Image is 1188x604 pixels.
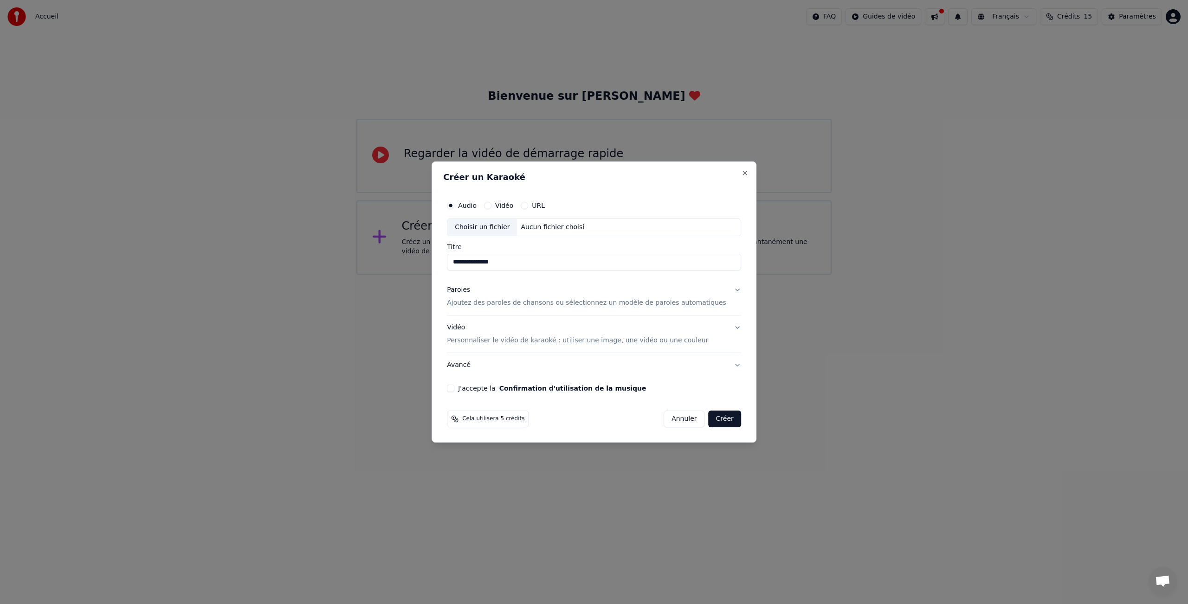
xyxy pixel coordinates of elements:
label: Audio [458,202,477,209]
div: Aucun fichier choisi [517,223,588,232]
p: Ajoutez des paroles de chansons ou sélectionnez un modèle de paroles automatiques [447,298,726,308]
div: Vidéo [447,323,708,345]
button: Créer [709,411,741,427]
label: Titre [447,244,741,250]
div: Choisir un fichier [447,219,517,236]
p: Personnaliser le vidéo de karaoké : utiliser une image, une vidéo ou une couleur [447,336,708,345]
button: Avancé [447,353,741,377]
label: J'accepte la [458,385,646,392]
div: Paroles [447,285,470,295]
button: J'accepte la [499,385,646,392]
button: VidéoPersonnaliser le vidéo de karaoké : utiliser une image, une vidéo ou une couleur [447,315,741,353]
h2: Créer un Karaoké [443,173,745,181]
button: ParolesAjoutez des paroles de chansons ou sélectionnez un modèle de paroles automatiques [447,278,741,315]
span: Cela utilisera 5 crédits [462,415,524,423]
label: URL [532,202,545,209]
label: Vidéo [495,202,513,209]
button: Annuler [664,411,704,427]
